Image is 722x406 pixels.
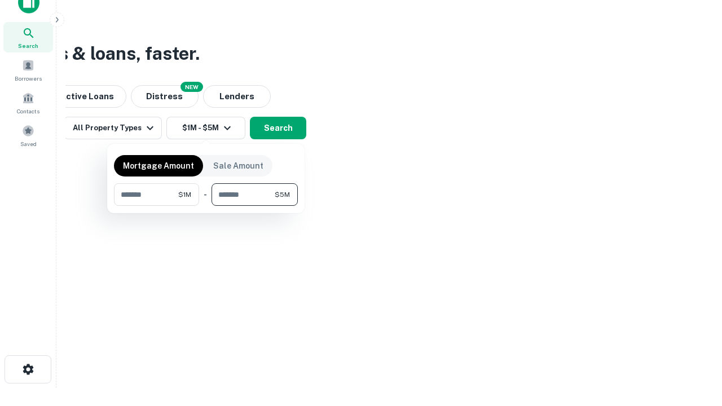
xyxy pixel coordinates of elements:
[178,189,191,200] span: $1M
[213,160,263,172] p: Sale Amount
[204,183,207,206] div: -
[275,189,290,200] span: $5M
[666,316,722,370] iframe: Chat Widget
[123,160,194,172] p: Mortgage Amount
